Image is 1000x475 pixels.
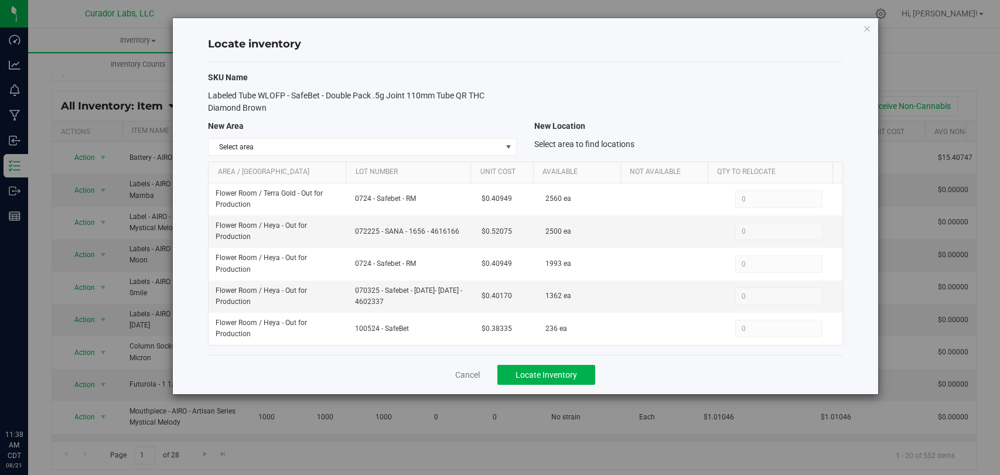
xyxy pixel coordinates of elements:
a: Lot Number [356,168,466,177]
button: Locate Inventory [497,365,595,385]
span: 2560 ea [545,193,571,204]
iframe: Resource center unread badge [35,380,49,394]
span: 100524 - SafeBet [355,323,467,334]
span: $0.40949 [482,258,512,269]
span: Select area to find locations [534,139,634,149]
span: Labeled Tube WLOFP - SafeBet - Double Pack .5g Joint 110mm Tube QR THC Diamond Brown [208,91,484,112]
a: Area / [GEOGRAPHIC_DATA] [218,168,342,177]
span: $0.40949 [482,193,512,204]
a: Available [542,168,616,177]
span: Locate Inventory [516,370,577,380]
span: $0.38335 [482,323,512,334]
span: 0724 - Safebet - RM [355,258,467,269]
span: select [501,139,516,155]
span: SKU Name [208,73,248,82]
span: 1993 ea [545,258,571,269]
span: New Location [534,121,585,131]
span: $0.52075 [482,226,512,237]
span: Select area [209,139,501,155]
h4: Locate inventory [208,37,842,52]
span: 236 ea [545,323,567,334]
span: 1362 ea [545,291,571,302]
a: Cancel [455,369,480,381]
span: Flower Room / Heya - Out for Production [216,220,341,242]
span: 070325 - Safebet - [DATE]- [DATE] - 4602337 [355,285,467,307]
a: Qty to Relocate [717,168,828,177]
span: Flower Room / Heya - Out for Production [216,285,341,307]
a: Unit Cost [480,168,529,177]
span: Flower Room / Terra Gold - Out for Production [216,188,341,210]
span: 0724 - Safebet - RM [355,193,467,204]
iframe: Resource center [12,381,47,416]
span: Flower Room / Heya - Out for Production [216,317,341,340]
span: 072225 - SANA - 1656 - 4616166 [355,226,467,237]
span: 2500 ea [545,226,571,237]
span: $0.40170 [482,291,512,302]
span: New Area [208,121,244,131]
a: Not Available [630,168,703,177]
span: Flower Room / Heya - Out for Production [216,252,341,275]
